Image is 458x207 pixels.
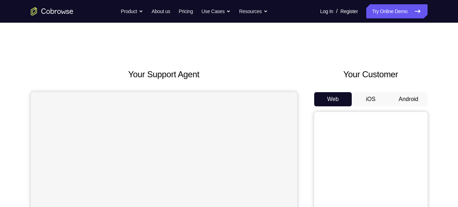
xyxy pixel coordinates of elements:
[314,92,352,106] button: Web
[31,7,73,16] a: Go to the home page
[336,7,338,16] span: /
[239,4,268,18] button: Resources
[390,92,428,106] button: Android
[202,4,231,18] button: Use Cases
[31,68,297,81] h2: Your Support Agent
[121,4,143,18] button: Product
[320,4,333,18] a: Log In
[352,92,390,106] button: iOS
[179,4,193,18] a: Pricing
[340,4,358,18] a: Register
[314,68,428,81] h2: Your Customer
[152,4,170,18] a: About us
[366,4,427,18] a: Try Online Demo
